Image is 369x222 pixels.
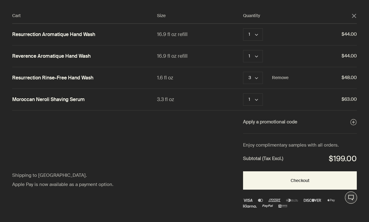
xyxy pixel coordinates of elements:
[12,181,114,189] div: Apple Pay is now available as a payment option.
[243,50,263,62] button: Quantity 1
[288,52,357,60] span: $44.00
[243,205,256,208] img: klarna (1)
[243,28,263,41] button: Quantity 1
[12,75,93,81] a: Resurrection Rinse-Free Hand Wash
[345,191,357,204] button: Live Assistance
[351,13,357,19] button: Close
[157,95,243,104] div: 3.3 fl oz
[328,199,335,202] img: Apple Pay
[268,199,281,202] img: Amex Logo
[272,74,288,82] button: Remove
[243,141,357,149] div: Enjoy complimentary samples with all orders.
[243,199,253,202] img: Visa Logo
[12,31,95,38] a: Resurrection Aromatique Hand Wash
[243,12,351,20] div: Quantity
[12,53,91,60] a: Reverence Aromatique Hand Wash
[243,118,357,126] button: Apply a promotional code
[243,93,263,106] button: Quantity 1
[288,31,357,38] span: $44.00
[262,205,273,208] img: PayPal Logo
[157,52,243,60] div: 16.9 fl oz refill
[304,199,322,202] img: discover-3
[288,96,357,104] span: $63.00
[288,74,357,82] span: $48.00
[157,74,243,82] div: 1.6 fl oz
[278,205,287,208] img: alipay-logo
[243,155,283,163] strong: Subtotal (Tax Excl.)
[243,171,357,190] button: Checkout
[157,12,243,20] div: Size
[286,199,298,202] img: diners-club-international-2
[329,152,357,166] div: $199.00
[12,12,157,20] div: Cart
[157,30,243,38] div: 16.9 fl oz refill
[12,172,114,180] div: Shipping to [GEOGRAPHIC_DATA].
[243,72,263,84] button: Quantity 3
[258,199,263,202] img: Mastercard Logo
[12,96,85,103] a: Moroccan Neroli Shaving Serum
